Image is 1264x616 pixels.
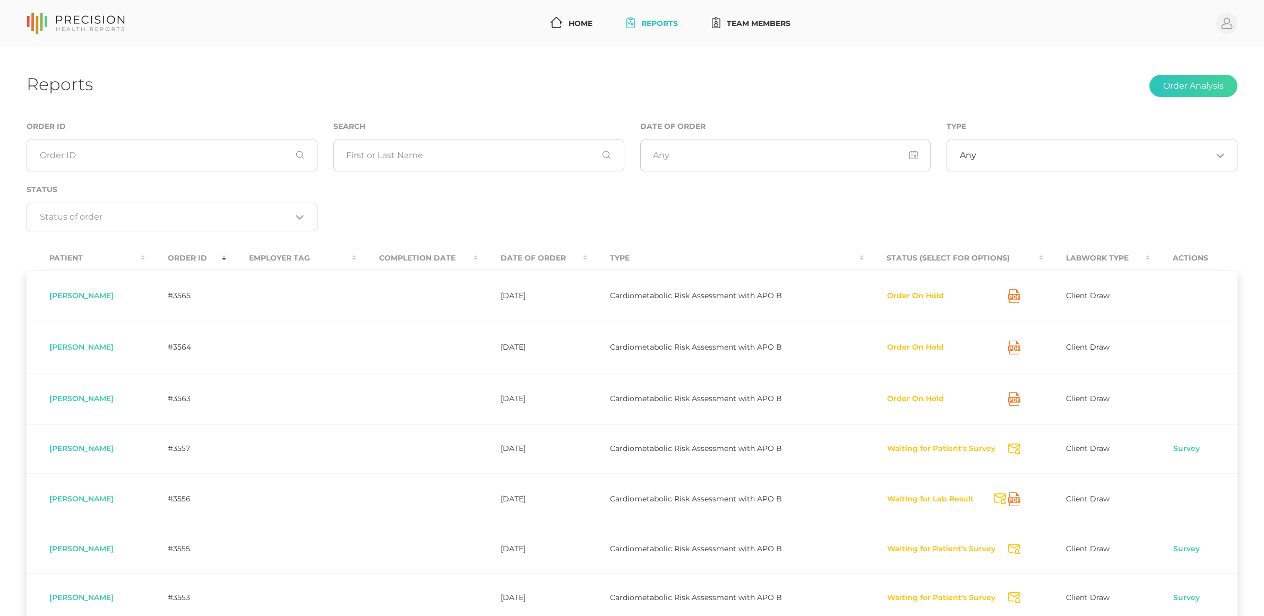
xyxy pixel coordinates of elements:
span: [PERSON_NAME] [49,394,114,403]
label: Date of Order [640,122,706,131]
td: #3563 [145,373,227,424]
td: #3555 [145,525,227,574]
td: [DATE] [478,373,587,424]
th: Type : activate to sort column ascending [587,246,864,270]
td: [DATE] [478,322,587,373]
span: Client Draw [1066,444,1110,453]
span: Cardiometabolic Risk Assessment with APO B [610,394,782,403]
button: Order Analysis [1149,75,1237,97]
span: Cardiometabolic Risk Assessment with APO B [610,291,782,300]
span: [PERSON_NAME] [49,544,114,553]
a: Survey [1173,444,1200,454]
td: [DATE] [478,424,587,473]
button: Order On Hold [887,342,944,353]
button: Waiting for Patient's Survey [887,544,996,554]
span: [PERSON_NAME] [49,593,114,602]
label: Status [27,185,57,194]
td: [DATE] [478,270,587,322]
span: [PERSON_NAME] [49,342,114,352]
th: Order ID : activate to sort column ascending [145,246,227,270]
span: Client Draw [1066,593,1110,602]
td: #3557 [145,424,227,473]
svg: Send Notification [1008,444,1020,455]
span: [PERSON_NAME] [49,444,114,453]
input: Search for option [40,212,292,222]
td: [DATE] [478,525,587,574]
a: Survey [1173,593,1200,603]
label: Search [333,122,365,131]
input: First or Last Name [333,140,624,171]
span: [PERSON_NAME] [49,291,114,300]
th: Patient : activate to sort column ascending [27,246,145,270]
a: Team Members [708,14,795,33]
span: Cardiometabolic Risk Assessment with APO B [610,494,782,504]
input: Any [640,140,931,171]
a: Home [546,14,597,33]
div: Search for option [27,203,317,231]
td: #3556 [145,473,227,525]
span: [PERSON_NAME] [49,494,114,504]
label: Order ID [27,122,66,131]
a: Reports [622,14,682,33]
th: Status (Select for Options) : activate to sort column ascending [864,246,1044,270]
th: Employer Tag : activate to sort column ascending [226,246,356,270]
button: Waiting for Patient's Survey [887,593,996,603]
span: Client Draw [1066,342,1110,352]
svg: Send Notification [994,493,1006,505]
button: Order On Hold [887,394,944,404]
th: Date Of Order : activate to sort column ascending [478,246,587,270]
label: Type [947,122,966,131]
span: Client Draw [1066,544,1110,553]
td: #3564 [145,322,227,373]
a: Survey [1173,544,1200,554]
th: Completion Date : activate to sort column ascending [356,246,478,270]
span: Cardiometabolic Risk Assessment with APO B [610,544,782,553]
th: Actions [1150,246,1237,270]
button: Order On Hold [887,291,944,301]
span: Client Draw [1066,494,1110,504]
span: Cardiometabolic Risk Assessment with APO B [610,593,782,602]
span: Client Draw [1066,291,1110,300]
th: Labwork Type : activate to sort column ascending [1043,246,1150,270]
h1: Reports [27,74,93,94]
input: Search for option [976,150,1212,161]
svg: Send Notification [1008,544,1020,555]
span: Client Draw [1066,394,1110,403]
span: Any [960,150,976,161]
td: #3565 [145,270,227,322]
input: Order ID [27,140,317,171]
td: [DATE] [478,473,587,525]
button: Waiting for Patient's Survey [887,444,996,454]
div: Search for option [947,140,1237,171]
span: Cardiometabolic Risk Assessment with APO B [610,444,782,453]
svg: Send Notification [1008,592,1020,603]
span: Cardiometabolic Risk Assessment with APO B [610,342,782,352]
button: Waiting for Lab Result [887,494,974,505]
